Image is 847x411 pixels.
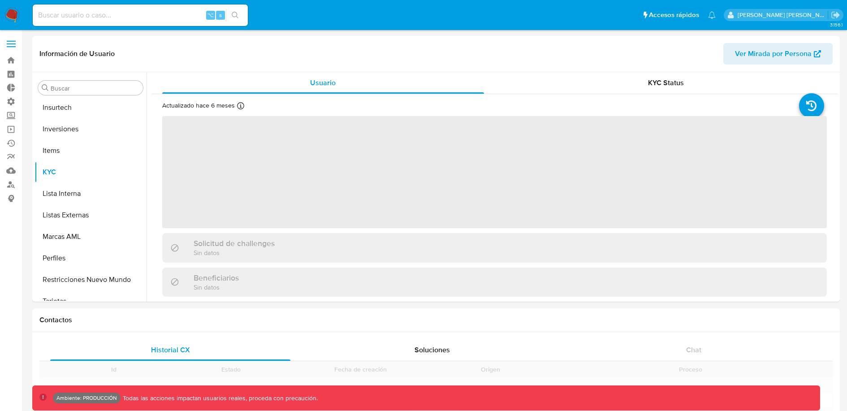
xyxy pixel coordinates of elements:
[738,11,828,19] p: natalia.maison@mercadolibre.com
[151,345,190,355] span: Historial CX
[56,396,117,400] p: Ambiente: PRODUCCIÓN
[648,78,684,88] span: KYC Status
[194,248,275,257] p: Sin datos
[39,49,115,58] h1: Información de Usuario
[35,290,147,312] button: Tarjetas
[35,204,147,226] button: Listas Externas
[162,116,827,228] span: ‌
[207,11,214,19] span: ⌥
[33,9,248,21] input: Buscar usuario o caso...
[35,183,147,204] button: Lista Interna
[219,11,222,19] span: s
[723,43,833,65] button: Ver Mirada por Persona
[35,118,147,140] button: Inversiones
[39,316,833,324] h1: Contactos
[415,345,450,355] span: Soluciones
[226,9,244,22] button: search-icon
[35,97,147,118] button: Insurtech
[310,78,336,88] span: Usuario
[194,238,275,248] h3: Solicitud de challenges
[35,226,147,247] button: Marcas AML
[649,10,699,20] span: Accesos rápidos
[194,283,239,291] p: Sin datos
[162,101,235,110] p: Actualizado hace 6 meses
[194,273,239,283] h3: Beneficiarios
[162,233,827,262] div: Solicitud de challengesSin datos
[735,43,812,65] span: Ver Mirada por Persona
[121,394,318,402] p: Todas las acciones impactan usuarios reales, proceda con precaución.
[51,84,139,92] input: Buscar
[35,269,147,290] button: Restricciones Nuevo Mundo
[708,11,716,19] a: Notificaciones
[831,10,840,20] a: Salir
[35,140,147,161] button: Items
[162,268,827,297] div: BeneficiariosSin datos
[35,161,147,183] button: KYC
[686,345,701,355] span: Chat
[42,84,49,91] button: Buscar
[35,247,147,269] button: Perfiles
